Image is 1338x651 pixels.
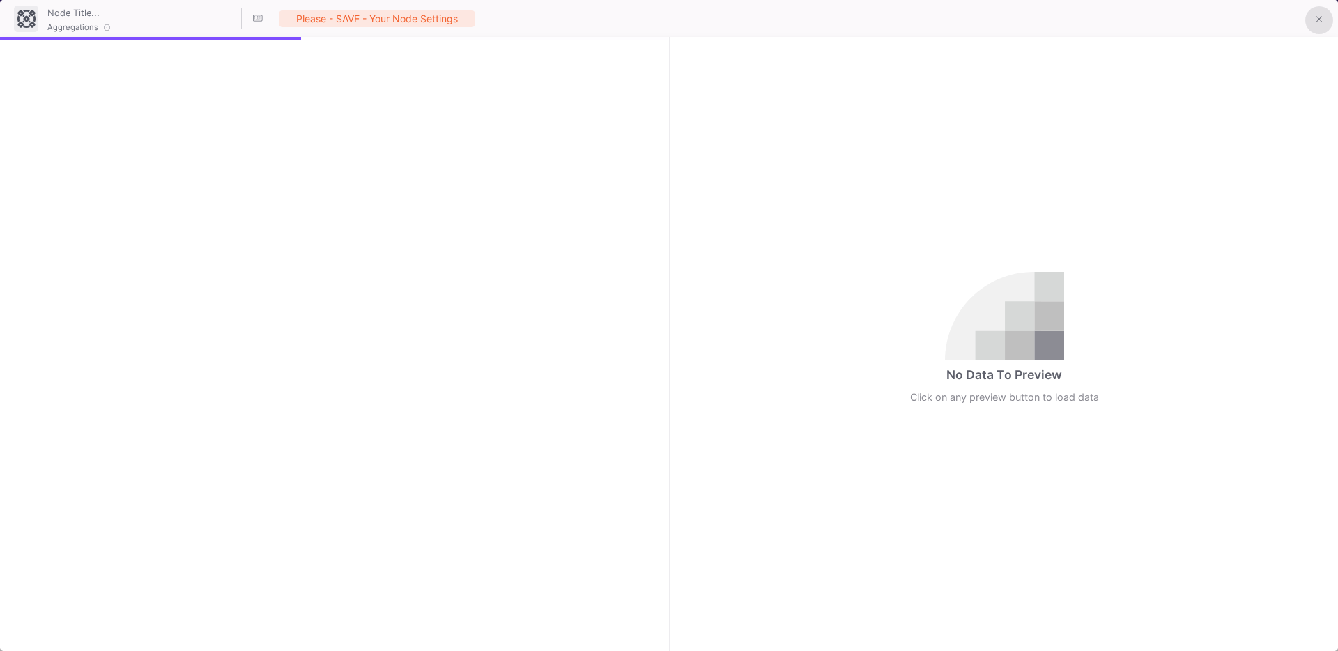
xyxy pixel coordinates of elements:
img: no-data.svg [945,272,1064,360]
div: No Data To Preview [946,366,1062,384]
div: Please - SAVE - your node settings [279,10,475,27]
button: Hotkeys List [244,5,272,33]
input: Node Title... [44,3,239,21]
div: Click on any preview button to load data [910,390,1099,405]
span: Aggregations [47,22,98,33]
img: aggregation-ui.svg [17,10,36,28]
